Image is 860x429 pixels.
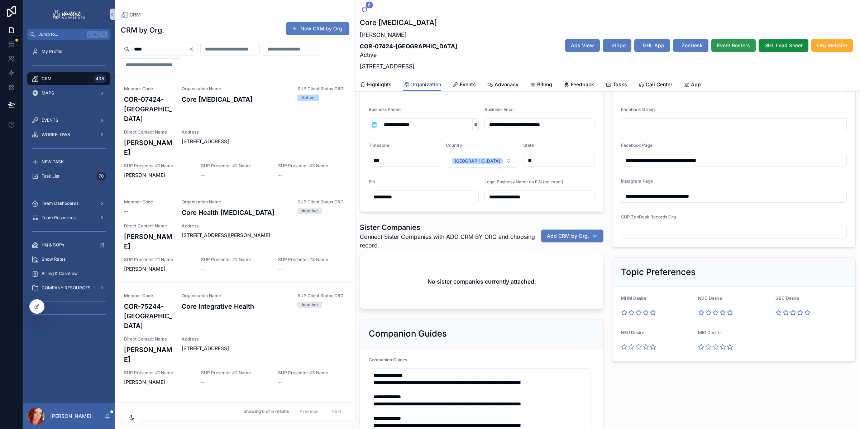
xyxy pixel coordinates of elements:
h2: Topic Preferences [621,266,696,278]
span: Add CRM by Org. [547,232,589,240]
a: New CRM by Org. [286,22,349,35]
span: SUP Client Status ORG [297,86,347,92]
button: Add CRM by Org. [541,230,603,242]
span: -- [278,172,282,179]
button: Event Rosters [711,39,756,52]
p: Active [360,42,457,59]
button: 6 [360,6,369,15]
span: Call Center [646,81,672,88]
span: 6 [365,1,373,9]
span: Member Code [124,86,173,92]
button: GHL App [634,39,670,52]
span: Events [460,81,476,88]
button: ZenDesk [673,39,708,52]
a: MAPS [27,87,110,100]
span: Highlights [367,81,392,88]
a: Member CodeCOR-07424-[GEOGRAPHIC_DATA]Organization NameCore [MEDICAL_DATA]SUP Client Status ORGAc... [115,76,355,189]
span: Ads View [571,42,594,49]
p: [PERSON_NAME] [50,413,91,420]
a: Events [453,78,476,92]
a: Team Resources [27,211,110,224]
span: Advocacy [494,81,519,88]
span: Legal Business Name on EIN (be exact) [484,179,563,184]
div: [GEOGRAPHIC_DATA] [455,158,500,164]
span: [STREET_ADDRESS][PERSON_NAME] [182,232,347,239]
a: Show Rates [27,253,110,266]
a: Organization [403,78,441,92]
a: EVENTS [27,114,110,127]
a: CRM [121,11,141,18]
span: -- [201,172,205,179]
span: Billing [537,81,552,88]
a: App [684,78,701,92]
span: Timezone [369,143,389,148]
h2: No sister companies currently attached. [427,277,536,286]
div: Inactive [302,302,318,308]
span: Direct Contact Name [124,223,173,229]
span: WORKFLOWS [42,132,70,138]
span: -- [124,208,128,215]
span: NEW TASK [42,159,64,165]
p: [STREET_ADDRESS] [360,62,457,71]
span: Direct Contact Name [124,336,173,342]
span: App [691,81,701,88]
a: Advocacy [487,78,519,92]
span: NEU Desire [621,330,644,335]
span: Country [446,143,462,148]
span: Member Code [124,293,173,299]
span: Connect Sister Companies with ADD CRM BY ORG and choosing record. [360,232,540,250]
span: CRM [129,11,141,18]
button: Clear [188,46,197,52]
span: ZenDesk [682,42,703,49]
button: Select Button [369,118,379,131]
span: Address [182,336,347,342]
span: [PERSON_NAME] [124,172,192,179]
span: Companion Guides [369,357,407,362]
div: 408 [94,74,106,83]
span: -- [278,265,282,273]
span: Organization Name [182,86,289,92]
h1: Sister Companies [360,222,540,232]
span: Feedback [571,81,594,88]
h4: COR-75244-[GEOGRAPHIC_DATA] [124,302,173,331]
a: HQ & SOPs [27,238,110,251]
span: MIG Desire [698,330,721,335]
span: Address [182,129,347,135]
h4: [PERSON_NAME] [124,232,173,251]
span: Showing 6 of 6 results [243,409,289,414]
div: Inactive [302,208,318,214]
span: Business Phone [369,107,401,112]
span: SUP Presenter #3 Name [278,257,347,262]
span: Billing & Cashflow [42,271,78,276]
span: Organization Name [182,293,289,299]
a: Member Code--Organization NameCore Health [MEDICAL_DATA]SUP Client Status ORGInactiveDirect Conta... [115,189,355,283]
span: Organization [410,81,441,88]
a: Highlights [360,78,392,92]
span: Member Code [124,199,173,205]
span: [STREET_ADDRESS] [182,345,347,352]
span: CRM [42,76,52,82]
span: Direct Contact Name [124,129,173,135]
h4: Core Integrative Health [182,302,289,311]
button: Org Website [811,39,853,52]
span: K [101,32,107,37]
h4: Core [MEDICAL_DATA] [182,95,289,104]
span: Address [182,223,347,229]
button: Select Button [446,154,517,168]
span: Team Resources [42,215,76,221]
div: Active [302,95,315,101]
span: 🌐 [371,121,377,128]
span: SUP Presenter #3 Name [278,163,347,169]
span: Ctrl [87,31,100,38]
span: [STREET_ADDRESS] [182,138,347,145]
h4: [PERSON_NAME] [124,138,173,157]
span: Instagram Page [621,178,653,184]
span: Team Dashboards [42,201,78,206]
h1: Core [MEDICAL_DATA] [360,18,457,28]
button: Stripe [603,39,631,52]
a: Team Dashboards [27,197,110,210]
span: MAPS [42,90,54,96]
span: Show Rates [42,256,66,262]
span: Business Email [484,107,515,112]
